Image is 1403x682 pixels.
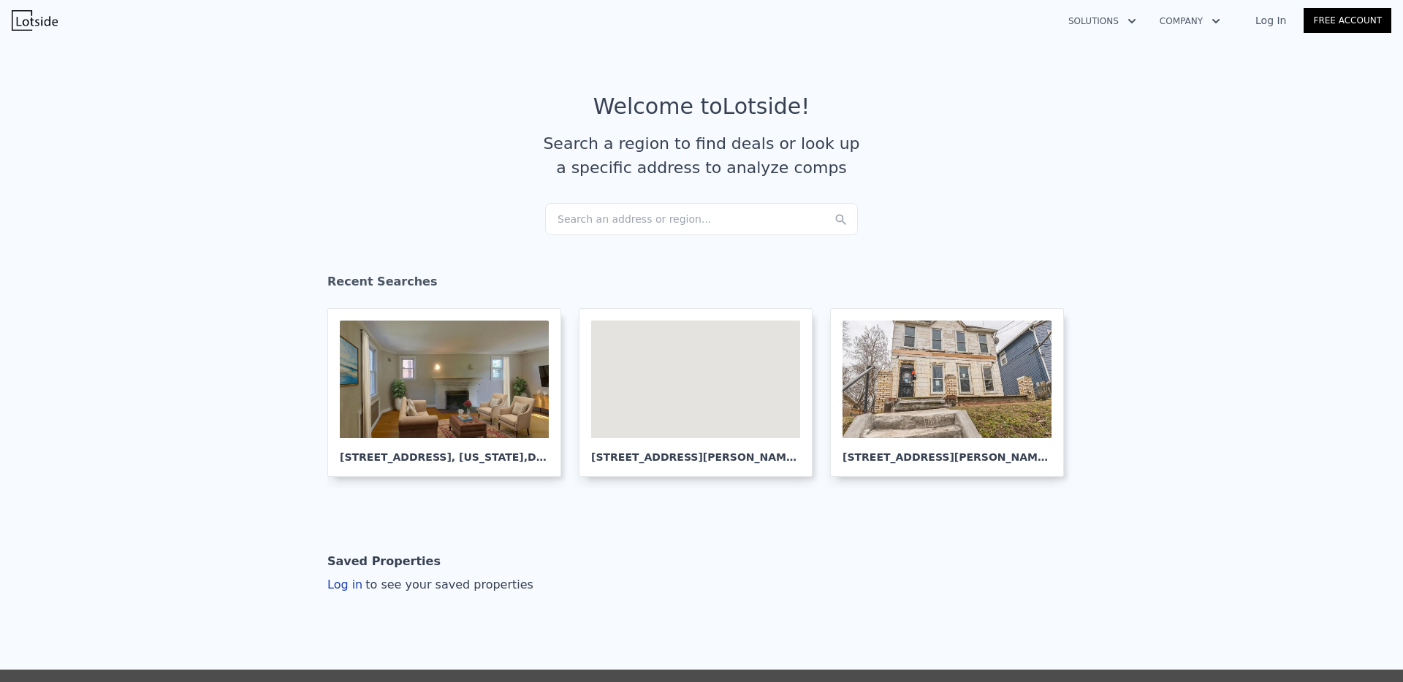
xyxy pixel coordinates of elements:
a: Log In [1238,13,1304,28]
div: Saved Properties [327,547,441,576]
a: Map [STREET_ADDRESS][PERSON_NAME], [US_STATE] [579,308,824,477]
div: Search a region to find deals or look up a specific address to analyze comps [538,131,865,180]
div: [STREET_ADDRESS] , [US_STATE] [340,438,549,464]
div: Search an address or region... [545,203,858,235]
div: Log in [327,576,533,594]
a: [STREET_ADDRESS][PERSON_NAME], [US_STATE] [830,308,1076,477]
a: Free Account [1304,8,1391,33]
img: Lotside [12,10,58,31]
span: to see your saved properties [362,578,533,591]
div: [STREET_ADDRESS][PERSON_NAME] , [US_STATE] [843,438,1052,464]
a: [STREET_ADDRESS], [US_STATE],DC 20011 [327,308,573,477]
button: Solutions [1057,8,1148,34]
div: [STREET_ADDRESS][PERSON_NAME] , [US_STATE] [591,438,800,464]
div: Map [591,321,800,438]
button: Company [1148,8,1232,34]
span: , DC 20011 [524,451,583,463]
div: Recent Searches [327,261,1076,308]
div: Welcome to Lotside ! [593,93,810,120]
